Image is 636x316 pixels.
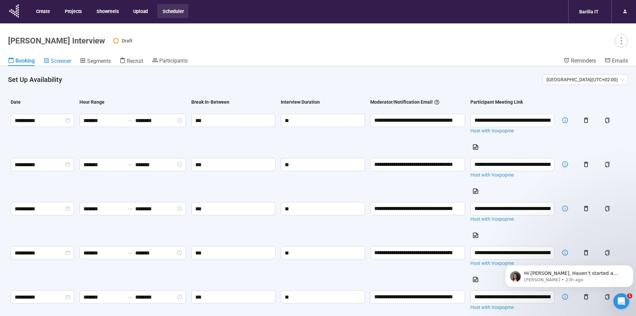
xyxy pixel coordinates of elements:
div: Barilla IT [575,5,603,18]
button: Showreels [91,4,123,18]
span: more [617,36,626,45]
span: to [127,206,133,211]
span: copy [605,118,610,123]
span: 1 [627,293,632,299]
h4: Set Up Availability [8,75,537,84]
span: copy [605,162,610,167]
button: copy [602,247,613,258]
a: Screener [43,57,71,66]
a: Host with Voxpopme [470,127,555,134]
a: Host with Voxpopme [470,259,555,267]
span: swap-right [127,250,133,255]
a: Segments [80,57,111,66]
button: copy [602,203,613,214]
a: Host with Voxpopme [470,215,555,223]
a: Booking [8,57,35,66]
a: Host with Voxpopme [470,171,555,179]
span: swap-right [127,206,133,211]
span: Screener [51,58,71,64]
span: copy [605,294,610,300]
span: Segments [87,58,111,64]
iframe: Intercom notifications message [502,251,636,298]
span: to [127,118,133,123]
span: Participants [159,58,188,64]
a: Emails [605,57,628,65]
button: Projects [59,4,86,18]
div: Participant Meeting Link [470,98,523,106]
h1: [PERSON_NAME] Interview [8,36,105,45]
span: Draft [122,38,133,43]
span: Recruit [127,58,143,64]
div: Date [11,98,21,106]
div: Interview Duration [281,98,320,106]
span: [GEOGRAPHIC_DATA] ( UTC+02:00 ) [547,75,624,85]
button: Upload [128,4,153,18]
button: Create [31,4,55,18]
div: Break In-Between [191,98,229,106]
button: copy [602,115,613,126]
span: copy [605,206,610,211]
span: swap-right [127,294,133,300]
a: Reminders [564,57,596,65]
button: Scheduler [157,4,188,18]
div: Hour Range [79,98,104,106]
span: to [127,250,133,255]
button: more [615,34,628,47]
div: Moderator/Notification Email [370,98,440,106]
span: copy [605,250,610,255]
a: Participants [152,57,188,65]
a: Recruit [120,57,143,66]
span: Reminders [571,58,596,64]
span: Booking [15,58,35,64]
a: Host with Voxpopme [470,304,555,311]
span: swap-right [127,162,133,167]
span: to [127,294,133,300]
button: copy [602,159,613,170]
span: to [127,162,133,167]
iframe: Intercom live chat [613,293,629,309]
span: swap-right [127,118,133,123]
span: Emails [612,58,628,64]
